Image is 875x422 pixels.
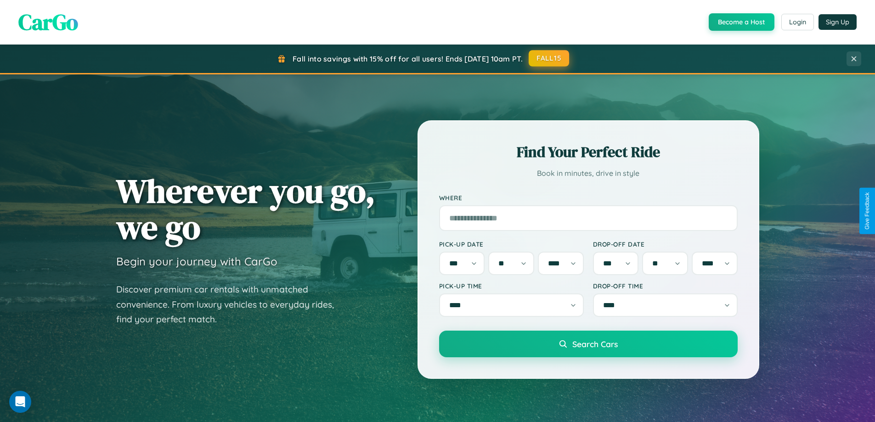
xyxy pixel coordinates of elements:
button: Sign Up [819,14,857,30]
span: CarGo [18,7,78,37]
button: Search Cars [439,331,738,357]
button: Become a Host [709,13,774,31]
label: Where [439,194,738,202]
label: Drop-off Date [593,240,738,248]
h1: Wherever you go, we go [116,173,375,245]
label: Pick-up Date [439,240,584,248]
button: FALL15 [529,50,569,67]
p: Discover premium car rentals with unmatched convenience. From luxury vehicles to everyday rides, ... [116,282,346,327]
div: Give Feedback [864,192,870,230]
label: Pick-up Time [439,282,584,290]
h2: Find Your Perfect Ride [439,142,738,162]
button: Login [781,14,814,30]
div: Open Intercom Messenger [9,391,31,413]
label: Drop-off Time [593,282,738,290]
span: Search Cars [572,339,618,349]
p: Book in minutes, drive in style [439,167,738,180]
span: Fall into savings with 15% off for all users! Ends [DATE] 10am PT. [293,54,523,63]
h3: Begin your journey with CarGo [116,254,277,268]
